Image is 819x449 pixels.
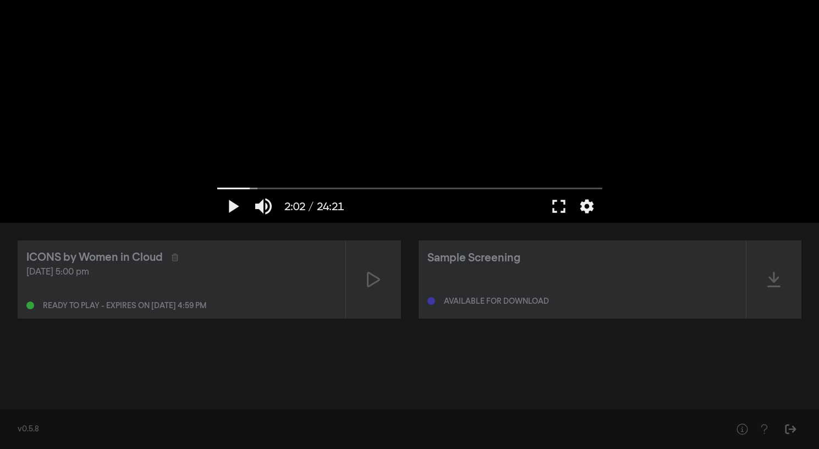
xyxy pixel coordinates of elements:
div: Sample Screening [427,250,520,266]
button: Help [731,418,753,440]
button: Play [217,190,248,223]
button: Help [753,418,775,440]
div: [DATE] 5:00 pm [26,266,337,279]
div: v0.5.8 [18,424,709,435]
button: Mute [248,190,279,223]
button: Full screen [543,190,574,223]
button: More settings [574,190,600,223]
button: Sign Out [779,418,801,440]
div: ICONS by Women in Cloud [26,249,163,266]
div: Ready to play - expires on [DATE] 4:59 pm [43,302,206,310]
div: Available for download [444,298,549,305]
button: 2:02 / 24:21 [279,190,349,223]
